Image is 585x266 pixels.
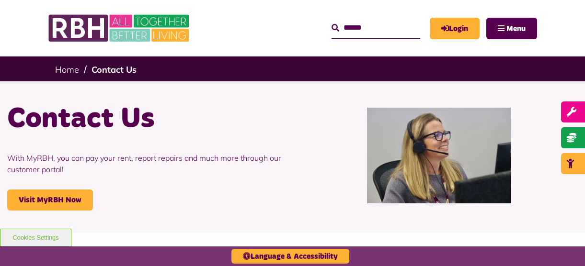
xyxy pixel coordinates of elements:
h1: Contact Us [7,100,286,138]
img: Contact Centre February 2024 (1) [367,108,511,203]
img: RBH [48,10,192,47]
p: With MyRBH, you can pay your rent, report repairs and much more through our customer portal! [7,138,286,189]
a: Contact Us [92,64,137,75]
a: MyRBH [430,18,480,39]
button: Navigation [486,18,537,39]
a: Visit MyRBH Now [7,189,93,211]
a: Home [55,64,79,75]
button: Language & Accessibility [231,249,349,264]
span: Menu [506,25,526,33]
